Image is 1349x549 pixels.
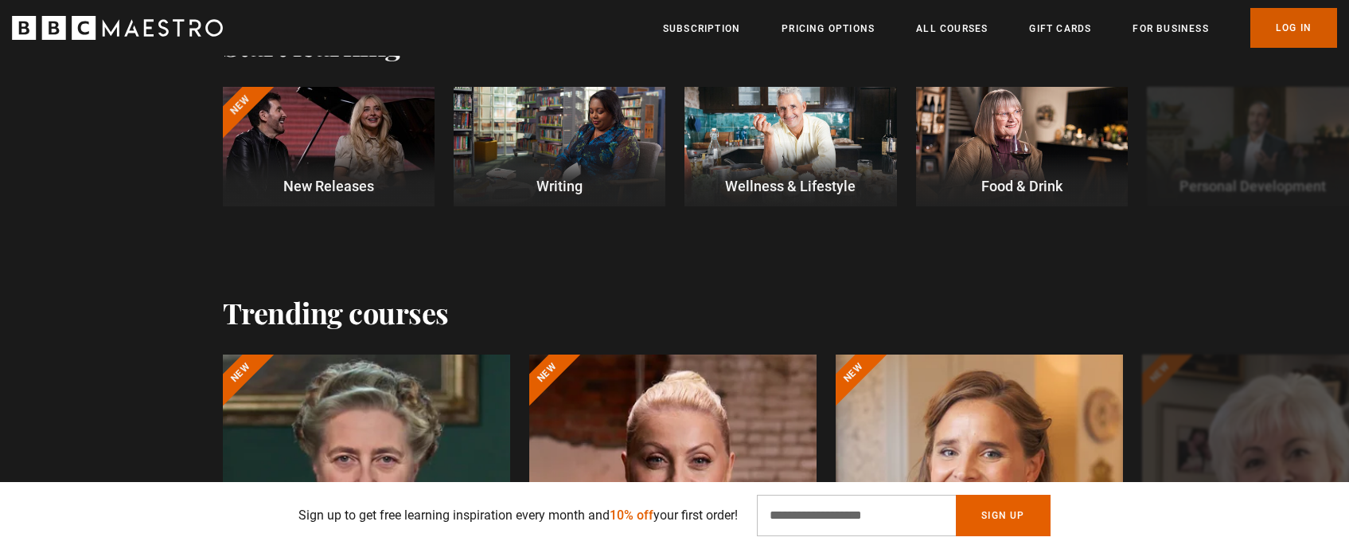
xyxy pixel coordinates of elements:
a: Gift Cards [1029,21,1091,37]
h2: Trending courses [223,296,449,329]
a: Log In [1250,8,1337,48]
svg: BBC Maestro [12,16,223,40]
span: 10% off [610,508,653,523]
p: Writing [454,175,665,197]
a: Writing [454,87,665,206]
button: Sign Up [956,495,1050,536]
h2: Start learning [223,28,401,61]
a: New New Releases [223,87,435,206]
p: Wellness & Lifestyle [684,175,896,197]
a: For business [1133,21,1208,37]
a: Wellness & Lifestyle [684,87,896,206]
nav: Primary [663,8,1337,48]
p: New Releases [222,175,434,197]
p: Food & Drink [916,175,1128,197]
p: Sign up to get free learning inspiration every month and your first order! [298,506,738,525]
a: All Courses [916,21,988,37]
a: Food & Drink [916,87,1128,206]
a: Subscription [663,21,740,37]
a: Pricing Options [782,21,875,37]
